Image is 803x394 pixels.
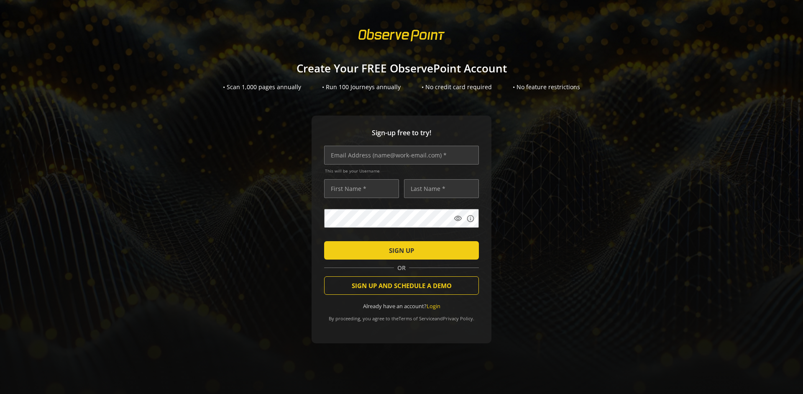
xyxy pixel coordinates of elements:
mat-icon: info [466,214,475,223]
span: SIGN UP [389,243,414,258]
mat-icon: visibility [454,214,462,223]
div: • Scan 1,000 pages annually [223,83,301,91]
input: Email Address (name@work-email.com) * [324,146,479,165]
div: Already have an account? [324,302,479,310]
div: • No credit card required [422,83,492,91]
input: First Name * [324,179,399,198]
a: Privacy Policy [443,315,473,322]
a: Terms of Service [399,315,435,322]
div: • No feature restrictions [513,83,580,91]
span: SIGN UP AND SCHEDULE A DEMO [352,278,452,293]
a: Login [427,302,440,310]
input: Last Name * [404,179,479,198]
button: SIGN UP AND SCHEDULE A DEMO [324,276,479,295]
button: SIGN UP [324,241,479,260]
span: OR [394,264,409,272]
div: • Run 100 Journeys annually [322,83,401,91]
span: This will be your Username [325,168,479,174]
div: By proceeding, you agree to the and . [324,310,479,322]
span: Sign-up free to try! [324,128,479,138]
